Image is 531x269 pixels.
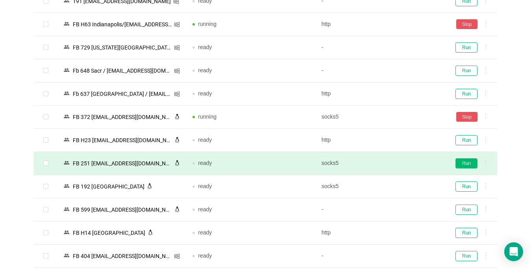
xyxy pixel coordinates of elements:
[70,228,148,238] div: FB H14 [GEOGRAPHIC_DATA]
[174,253,180,259] i: icon: windows
[174,45,180,51] i: icon: windows
[455,251,477,261] button: Run
[198,229,212,236] span: ready
[455,135,477,145] button: Run
[70,42,174,53] div: FB 729 [US_STATE][GEOGRAPHIC_DATA]/ [EMAIL_ADDRESS][DOMAIN_NAME]
[70,181,147,192] div: FB 192 [GEOGRAPHIC_DATA]
[455,158,477,168] button: Run
[70,112,174,122] div: FB 372 [EMAIL_ADDRESS][DOMAIN_NAME]
[315,198,444,221] td: -
[198,183,212,189] span: ready
[315,245,444,268] td: -
[315,59,444,82] td: -
[70,135,174,145] div: FB Н23 [EMAIL_ADDRESS][DOMAIN_NAME]
[70,205,174,215] div: FB 599 [EMAIL_ADDRESS][DOMAIN_NAME]
[455,205,477,215] button: Run
[504,242,523,261] div: Open Intercom Messenger
[70,158,174,168] div: FB 251 [EMAIL_ADDRESS][DOMAIN_NAME]
[174,22,180,27] i: icon: windows
[455,42,477,53] button: Run
[455,228,477,238] button: Run
[315,82,444,106] td: http
[315,106,444,129] td: socks5
[198,113,216,120] span: running
[455,181,477,192] button: Run
[198,137,212,143] span: ready
[198,90,212,97] span: ready
[315,175,444,198] td: socks5
[456,112,477,122] button: Stop
[174,68,180,74] i: icon: windows
[315,152,444,175] td: socks5
[198,206,212,212] span: ready
[198,253,212,259] span: ready
[70,66,174,76] div: Fb 648 Sacr / [EMAIL_ADDRESS][DOMAIN_NAME]
[315,36,444,59] td: -
[315,221,444,245] td: http
[315,13,444,36] td: http
[198,44,212,50] span: ready
[70,89,174,99] div: Fb 637 [GEOGRAPHIC_DATA] / [EMAIL_ADDRESS][DOMAIN_NAME]
[198,21,216,27] span: running
[70,251,174,261] div: FB 404 [EMAIL_ADDRESS][DOMAIN_NAME]
[455,89,477,99] button: Run
[198,160,212,166] span: ready
[174,91,180,97] i: icon: windows
[315,129,444,152] td: http
[70,19,174,29] div: FB Н63 Indianapolis/[EMAIL_ADDRESS][DOMAIN_NAME] [1]
[198,67,212,73] span: ready
[455,66,477,76] button: Run
[456,19,477,29] button: Stop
